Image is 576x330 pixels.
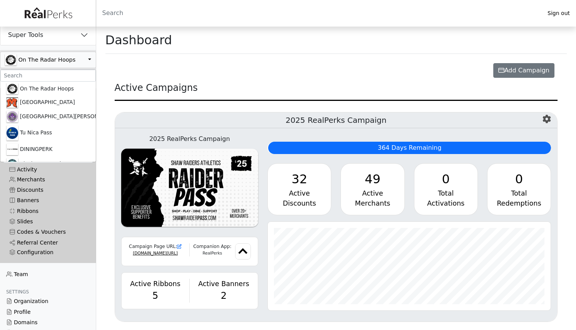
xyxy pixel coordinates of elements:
a: 0 Total Activations [414,163,478,215]
h5: 2025 RealPerks Campaign [115,112,558,128]
div: 49 [347,170,398,188]
div: RealPerks [190,250,235,256]
div: Total [494,188,544,198]
a: On The Radar Hoops [0,82,96,96]
div: Activity [9,166,87,173]
a: [GEOGRAPHIC_DATA] [0,96,96,109]
div: Configuration [9,249,87,256]
img: 47e4GQXcRwEyAopLUql7uJl1j56dh6AIYZC79JbN.png [7,126,18,141]
div: 2025 RealPerks Campaign [121,134,259,144]
a: 49 Active Merchants [341,163,404,215]
a: Referral Center [3,238,93,248]
div: Active [347,188,398,198]
a: Active Ribbons 5 [126,279,185,303]
img: CeQPqmwvJymPVIhO9VI6wCuWebGHQ8cTWio4kcQB.png [121,149,259,227]
div: Redemptions [494,198,544,208]
div: Discounts [274,198,325,208]
div: Total [421,188,471,198]
div: 32 [274,170,325,188]
div: Activations [421,198,471,208]
img: 8mwdIaqQ57Gxce0ZYLDdt4cfPpXx8QwJjnoSsc4c.png [7,158,18,170]
div: 2 [194,289,253,303]
img: Tp6EFqDETjezCGP0fBskU8GMP5tRX9NtjA0IkN04.png [7,83,18,94]
img: hvStDAXTQetlbtk3PNAXwGlwD7WEZXonuVeW2rdL.png [7,144,18,155]
a: Banners [3,195,93,206]
span: Settings [6,289,29,295]
a: 32 Active Discounts [267,163,331,215]
input: Search [96,4,542,22]
h1: Dashboard [105,33,172,47]
div: 364 Days Remaining [268,142,551,154]
div: 5 [126,289,185,303]
a: Tu Nica Pass [0,124,96,142]
img: real_perks_logo-01.svg [20,5,76,22]
a: Sign out [541,8,576,18]
div: Active Banners [194,279,253,289]
div: Active Ribbons [126,279,185,289]
div: Active Campaigns [115,81,558,101]
button: Add Campaign [493,63,554,78]
div: 0 [421,170,471,188]
div: Campaign Page URL: [126,243,185,250]
a: [DOMAIN_NAME][URL] [133,251,177,255]
input: .form-control-sm [0,70,96,82]
div: Merchants [347,198,398,208]
img: Tp6EFqDETjezCGP0fBskU8GMP5tRX9NtjA0IkN04.png [5,54,17,65]
a: Codes & Vouchers [3,227,93,237]
a: 0 Total Redemptions [487,163,551,215]
div: Companion App: [190,243,235,250]
a: Discounts [3,185,93,195]
a: Slides [3,216,93,227]
a: [GEOGRAPHIC_DATA][PERSON_NAME] [0,109,96,124]
img: mQPUoQxfIUcZGVjFKDSEKbT27olGNZVpZjUgqHNS.png [7,111,18,122]
div: Active [274,188,325,198]
div: 0 [494,170,544,188]
a: Merchants [3,174,93,184]
a: Black Bear Hockey [0,157,96,171]
button: Super Tools [0,25,96,45]
a: DININGPERK [0,142,96,157]
img: 0SBPtshqTvrgEtdEgrWk70gKnUHZpYRm94MZ5hDb.png [7,97,18,108]
a: Active Banners 2 [194,279,253,303]
a: Ribbons [3,206,93,216]
img: favicon.png [235,243,251,259]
